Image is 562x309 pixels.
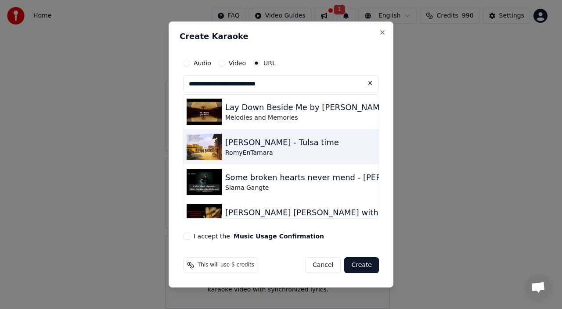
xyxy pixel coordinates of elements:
div: Lay Down Beside Me by [PERSON_NAME] - 1979 [225,101,416,114]
h2: Create Karaoke [180,32,382,40]
button: Create [344,257,379,273]
img: Amanda Don Williams with Lyrics. [187,204,222,230]
span: This will use 5 credits [198,262,254,269]
img: Lay Down Beside Me by Don Williams - 1979 [187,99,222,125]
img: Don Williams - Tulsa time [187,134,222,160]
label: I accept the [194,233,324,239]
img: Some broken hearts never mend - Don Williams [187,169,222,195]
label: Video [229,60,246,66]
button: Cancel [305,257,341,273]
div: [PERSON_NAME] [PERSON_NAME] with Lyrics. [225,206,406,219]
div: Siama Gangte [225,184,429,192]
label: Audio [194,60,211,66]
div: RomyEnTamara [225,149,339,157]
div: Some broken hearts never mend - [PERSON_NAME] [225,171,429,184]
button: I accept the [234,233,324,239]
label: URL [263,60,276,66]
div: [PERSON_NAME] - Tulsa time [225,136,339,149]
div: Melodies and Memories [225,114,416,122]
button: Advanced [183,203,379,226]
